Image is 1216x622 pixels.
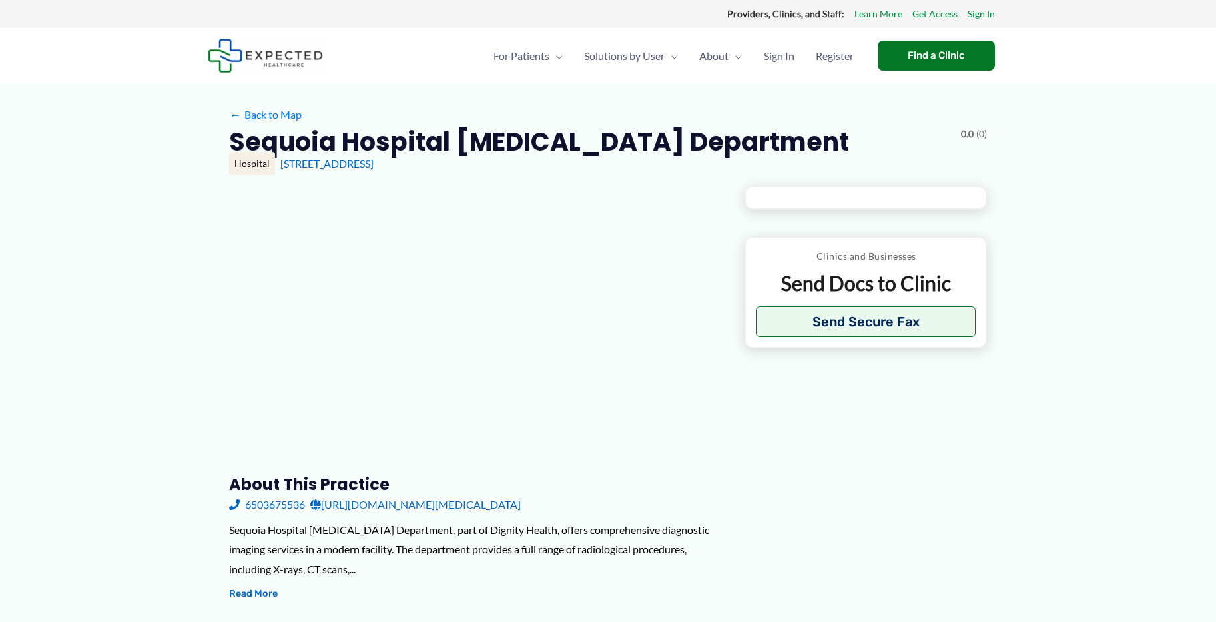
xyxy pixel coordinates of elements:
[878,41,995,71] a: Find a Clinic
[727,8,844,19] strong: Providers, Clinics, and Staff:
[229,108,242,121] span: ←
[584,33,665,79] span: Solutions by User
[665,33,678,79] span: Menu Toggle
[483,33,864,79] nav: Primary Site Navigation
[229,495,305,515] a: 6503675536
[961,125,974,143] span: 0.0
[549,33,563,79] span: Menu Toggle
[493,33,549,79] span: For Patients
[805,33,864,79] a: Register
[280,157,374,170] a: [STREET_ADDRESS]
[208,39,323,73] img: Expected Healthcare Logo - side, dark font, small
[229,474,723,495] h3: About this practice
[854,5,902,23] a: Learn More
[699,33,729,79] span: About
[976,125,987,143] span: (0)
[229,105,302,125] a: ←Back to Map
[756,248,976,265] p: Clinics and Businesses
[912,5,958,23] a: Get Access
[756,270,976,296] p: Send Docs to Clinic
[483,33,573,79] a: For PatientsMenu Toggle
[968,5,995,23] a: Sign In
[729,33,742,79] span: Menu Toggle
[753,33,805,79] a: Sign In
[229,125,849,158] h2: Sequoia Hospital [MEDICAL_DATA] Department
[573,33,689,79] a: Solutions by UserMenu Toggle
[764,33,794,79] span: Sign In
[310,495,521,515] a: [URL][DOMAIN_NAME][MEDICAL_DATA]
[689,33,753,79] a: AboutMenu Toggle
[229,586,278,602] button: Read More
[229,520,723,579] div: Sequoia Hospital [MEDICAL_DATA] Department, part of Dignity Health, offers comprehensive diagnost...
[816,33,854,79] span: Register
[229,152,275,175] div: Hospital
[756,306,976,337] button: Send Secure Fax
